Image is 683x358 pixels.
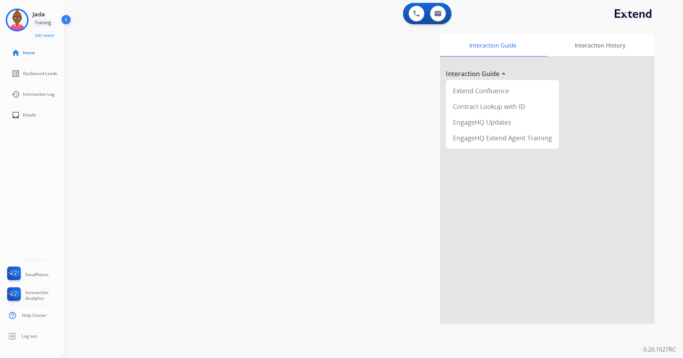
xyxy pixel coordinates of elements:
[21,333,37,339] span: Log out
[643,345,676,354] p: 0.20.1027RC
[11,111,20,119] mat-icon: inbox
[449,130,556,146] div: EngageHQ Extend Agent Training
[6,287,64,304] a: Interaction Analytics
[25,272,49,278] span: FocalPoints
[22,313,46,318] span: Help Center
[23,50,35,56] span: Home
[23,71,57,76] span: Outbound Leads
[11,49,20,57] mat-icon: home
[11,90,20,99] mat-icon: history
[449,114,556,130] div: EngageHQ Updates
[7,10,27,30] img: avatar
[545,34,654,56] div: Interaction History
[11,69,20,78] mat-icon: list_alt
[33,10,45,19] h3: Jada
[25,290,64,301] span: Interaction Analytics
[33,31,57,40] button: Edit Avatar
[440,34,545,56] div: Interaction Guide
[33,19,53,27] div: Training
[449,99,556,114] div: Contract Lookup with ID
[449,83,556,99] div: Extend Confluence
[23,91,55,97] span: Interaction Log
[6,267,49,283] a: FocalPoints
[23,112,36,118] span: Emails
